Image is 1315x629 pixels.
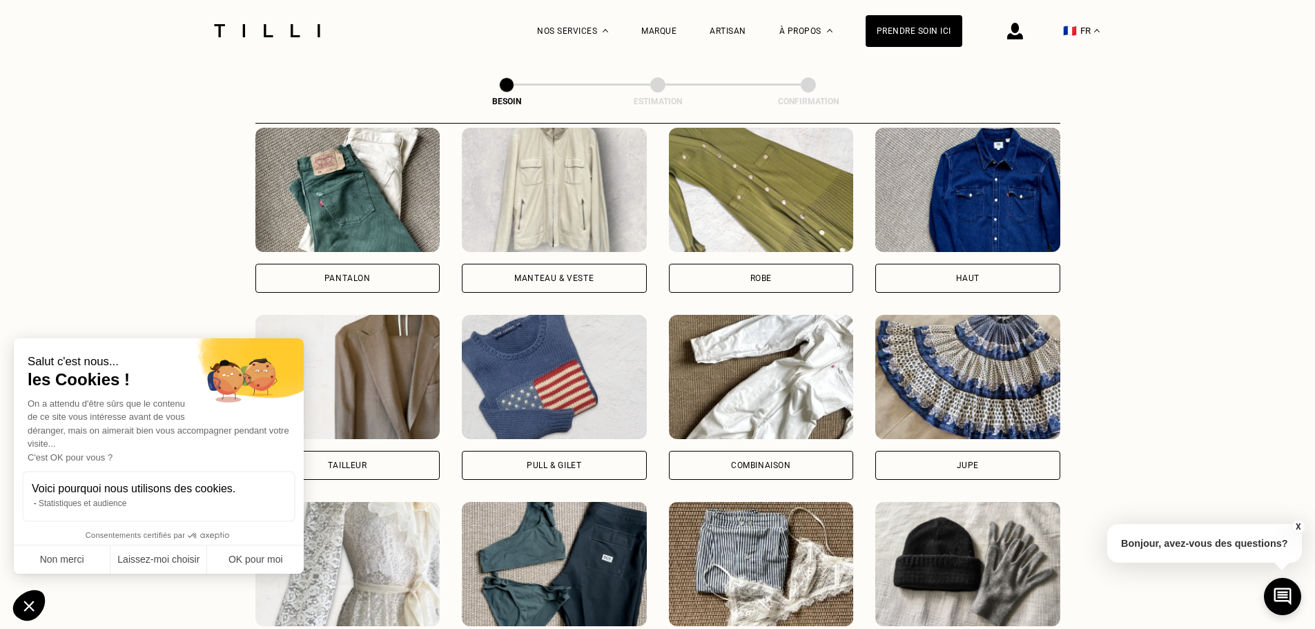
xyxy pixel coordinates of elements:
img: Menu déroulant à propos [827,29,832,32]
div: Estimation [589,97,727,106]
div: Pantalon [324,274,371,282]
img: Tilli retouche votre Pantalon [255,128,440,252]
img: Tilli retouche votre Haut [875,128,1060,252]
div: Besoin [438,97,576,106]
div: Jupe [957,461,979,470]
div: Combinaison [731,461,791,470]
img: Tilli retouche votre Maillot de bain [462,502,647,626]
div: Pull & gilet [527,461,581,470]
img: Tilli retouche votre Manteau & Veste [462,128,647,252]
img: Tilli retouche votre Accessoires [875,502,1060,626]
img: Tilli retouche votre Pull & gilet [462,315,647,439]
a: Marque [641,26,676,36]
img: Tilli retouche votre Robe [669,128,854,252]
p: Bonjour, avez-vous des questions? [1107,524,1302,563]
div: Tailleur [328,461,367,470]
a: Prendre soin ici [866,15,962,47]
img: Tilli retouche votre Tailleur [255,315,440,439]
img: menu déroulant [1094,29,1100,32]
a: Artisan [710,26,746,36]
img: icône connexion [1007,23,1023,39]
span: 🇫🇷 [1063,24,1077,37]
img: Tilli retouche votre Robe de mariée [255,502,440,626]
div: Haut [956,274,980,282]
div: Confirmation [739,97,877,106]
div: Robe [750,274,772,282]
img: Menu déroulant [603,29,608,32]
div: Manteau & Veste [514,274,594,282]
img: Tilli retouche votre Jupe [875,315,1060,439]
img: Tilli retouche votre Combinaison [669,315,854,439]
button: X [1291,519,1305,534]
img: Tilli retouche votre Lingerie [669,502,854,626]
img: Logo du service de couturière Tilli [209,24,325,37]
